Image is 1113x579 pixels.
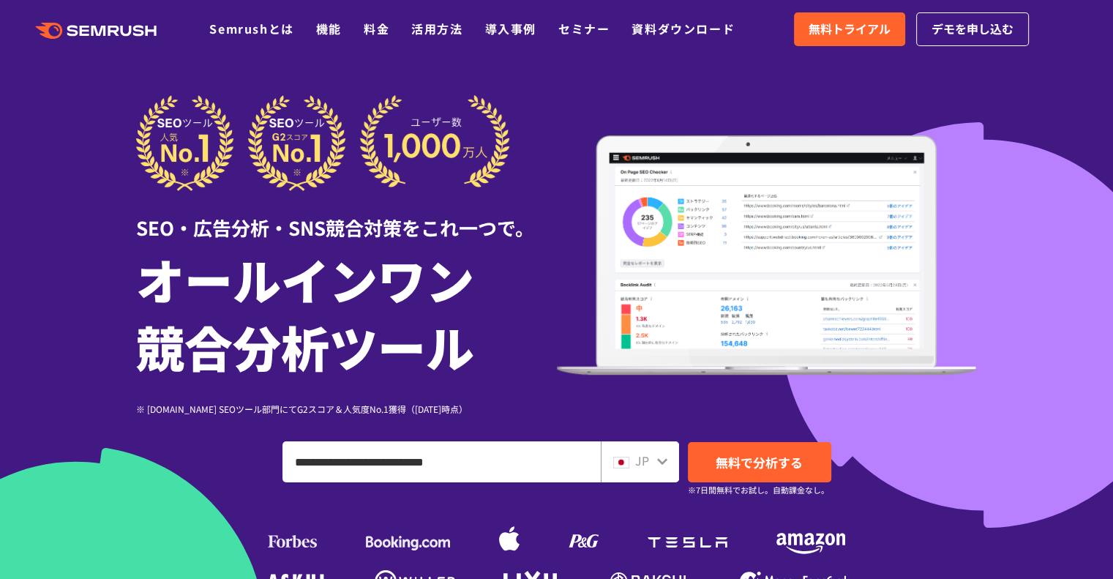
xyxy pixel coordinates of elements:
[688,442,831,482] a: 無料で分析する
[136,402,557,416] div: ※ [DOMAIN_NAME] SEOツール部門にてG2スコア＆人気度No.1獲得（[DATE]時点）
[411,20,462,37] a: 活用方法
[364,20,389,37] a: 料金
[688,483,829,497] small: ※7日間無料でお試し。自動課金なし。
[558,20,610,37] a: セミナー
[485,20,536,37] a: 導入事例
[136,191,557,242] div: SEO・広告分析・SNS競合対策をこれ一つで。
[932,20,1013,39] span: デモを申し込む
[716,453,803,471] span: 無料で分析する
[916,12,1029,46] a: デモを申し込む
[316,20,342,37] a: 機能
[809,20,891,39] span: 無料トライアル
[209,20,293,37] a: Semrushとは
[635,452,649,469] span: JP
[632,20,735,37] a: 資料ダウンロード
[794,12,905,46] a: 無料トライアル
[136,245,557,380] h1: オールインワン 競合分析ツール
[283,442,600,482] input: ドメイン、キーワードまたはURLを入力してください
